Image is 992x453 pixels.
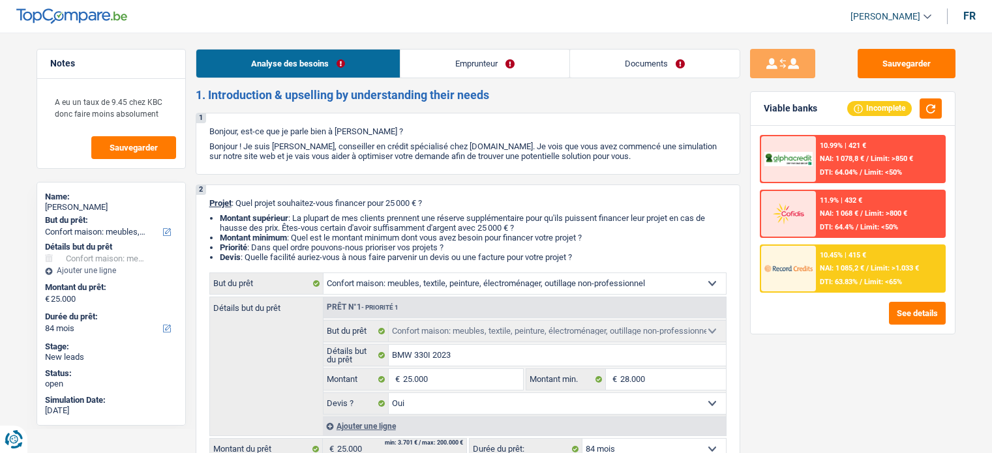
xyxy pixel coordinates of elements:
[606,369,620,390] span: €
[963,10,976,22] div: fr
[820,141,866,150] div: 10.99% | 421 €
[764,201,813,226] img: Cofidis
[860,223,898,231] span: Limit: <50%
[820,154,864,163] span: NAI: 1 078,8 €
[323,393,389,414] label: Devis ?
[45,282,175,293] label: Montant du prêt:
[860,168,862,177] span: /
[45,352,177,362] div: New leads
[196,185,206,195] div: 2
[91,136,176,159] button: Sauvegarder
[526,369,606,390] label: Montant min.
[45,242,177,252] div: Détails but du prêt
[820,223,854,231] span: DTI: 64.4%
[323,369,389,390] label: Montant
[220,213,288,223] strong: Montant supérieur
[45,202,177,212] div: [PERSON_NAME]
[860,278,862,286] span: /
[850,11,920,22] span: [PERSON_NAME]
[864,168,902,177] span: Limit: <50%
[865,209,907,218] span: Limit: >800 €
[764,152,813,167] img: AlphaCredit
[858,49,955,78] button: Sauvegarder
[210,297,323,312] label: Détails but du prêt
[871,264,919,272] span: Limit: >1.033 €
[864,278,902,286] span: Limit: <65%
[209,141,727,161] p: Bonjour ! Je suis [PERSON_NAME], conseiller en crédit spécialisé chez [DOMAIN_NAME]. Je vois que ...
[45,379,177,389] div: open
[220,213,727,233] li: : La plupart de mes clients prennent une réserve supplémentaire pour qu'ils puissent financer leu...
[400,50,569,78] a: Emprunteur
[110,143,158,152] span: Sauvegarder
[323,321,389,342] label: But du prêt
[16,8,127,24] img: TopCompare Logo
[45,368,177,379] div: Status:
[860,209,863,218] span: /
[847,101,912,115] div: Incomplete
[389,369,403,390] span: €
[196,50,400,78] a: Analyse des besoins
[45,294,50,304] span: €
[210,273,323,294] label: But du prêt
[220,233,727,242] li: : Quel est le montant minimum dont vous avez besoin pour financer votre projet ?
[820,168,858,177] span: DTI: 64.04%
[323,345,389,366] label: Détails but du prêt
[196,113,206,123] div: 1
[820,196,862,205] div: 11.9% | 432 €
[866,264,869,272] span: /
[209,126,727,136] p: Bonjour, est-ce que je parle bien à [PERSON_NAME] ?
[889,302,946,325] button: See details
[220,252,241,262] span: Devis
[866,154,869,163] span: /
[385,440,463,446] div: min: 3.701 € / max: 200.000 €
[209,198,232,208] span: Projet
[840,6,931,27] a: [PERSON_NAME]
[45,266,177,275] div: Ajouter une ligne
[323,416,726,435] div: Ajouter une ligne
[361,304,398,311] span: - Priorité 1
[570,50,740,78] a: Documents
[220,233,287,242] strong: Montant minimum
[45,405,177,416] div: [DATE]
[45,395,177,405] div: Simulation Date:
[45,312,175,322] label: Durée du prêt:
[45,342,177,352] div: Stage:
[50,58,172,69] h5: Notes
[820,278,858,286] span: DTI: 63.83%
[220,252,727,262] li: : Quelle facilité auriez-vous à nous faire parvenir un devis ou une facture pour votre projet ?
[45,192,177,202] div: Name:
[323,303,402,312] div: Prêt n°1
[764,103,817,114] div: Viable banks
[220,242,247,252] strong: Priorité
[764,256,813,280] img: Record Credits
[856,223,858,231] span: /
[820,251,866,259] div: 10.45% | 415 €
[820,264,864,272] span: NAI: 1 085,2 €
[871,154,913,163] span: Limit: >850 €
[820,209,858,218] span: NAI: 1 068 €
[220,242,727,252] li: : Dans quel ordre pouvons-nous prioriser vos projets ?
[209,198,727,208] p: : Quel projet souhaitez-vous financer pour 25 000 € ?
[45,215,175,226] label: But du prêt:
[196,88,740,102] h2: 1. Introduction & upselling by understanding their needs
